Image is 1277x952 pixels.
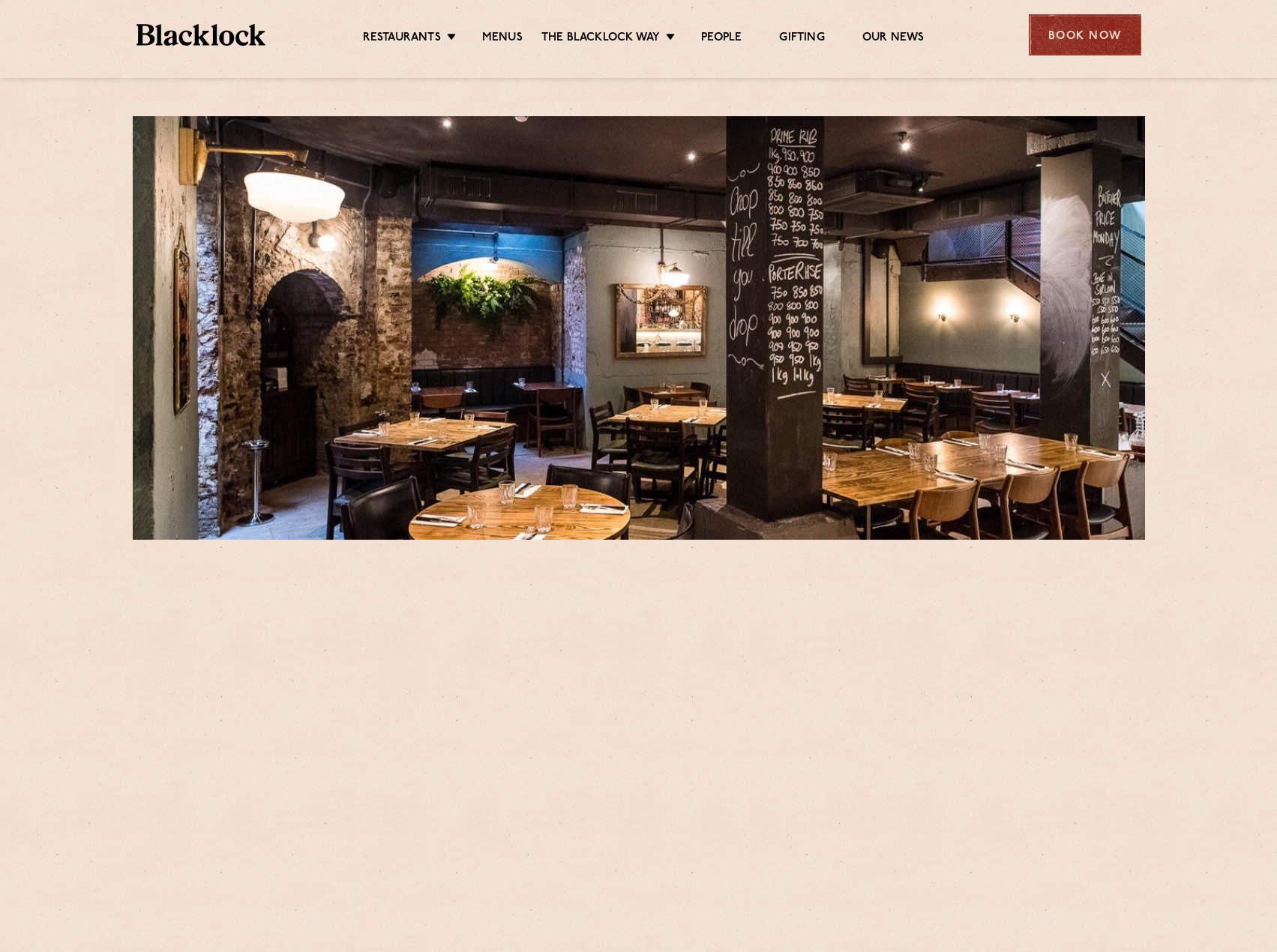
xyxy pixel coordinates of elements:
a: Our News [862,31,925,47]
img: BL_Textured_Logo-footer-cropped.svg [136,24,266,46]
a: Restaurants [363,31,441,47]
div: Book Now [1029,14,1141,55]
a: People [701,31,742,47]
a: Menus [482,31,523,47]
a: The Blacklock Way [541,31,660,47]
a: Gifting [779,31,824,47]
